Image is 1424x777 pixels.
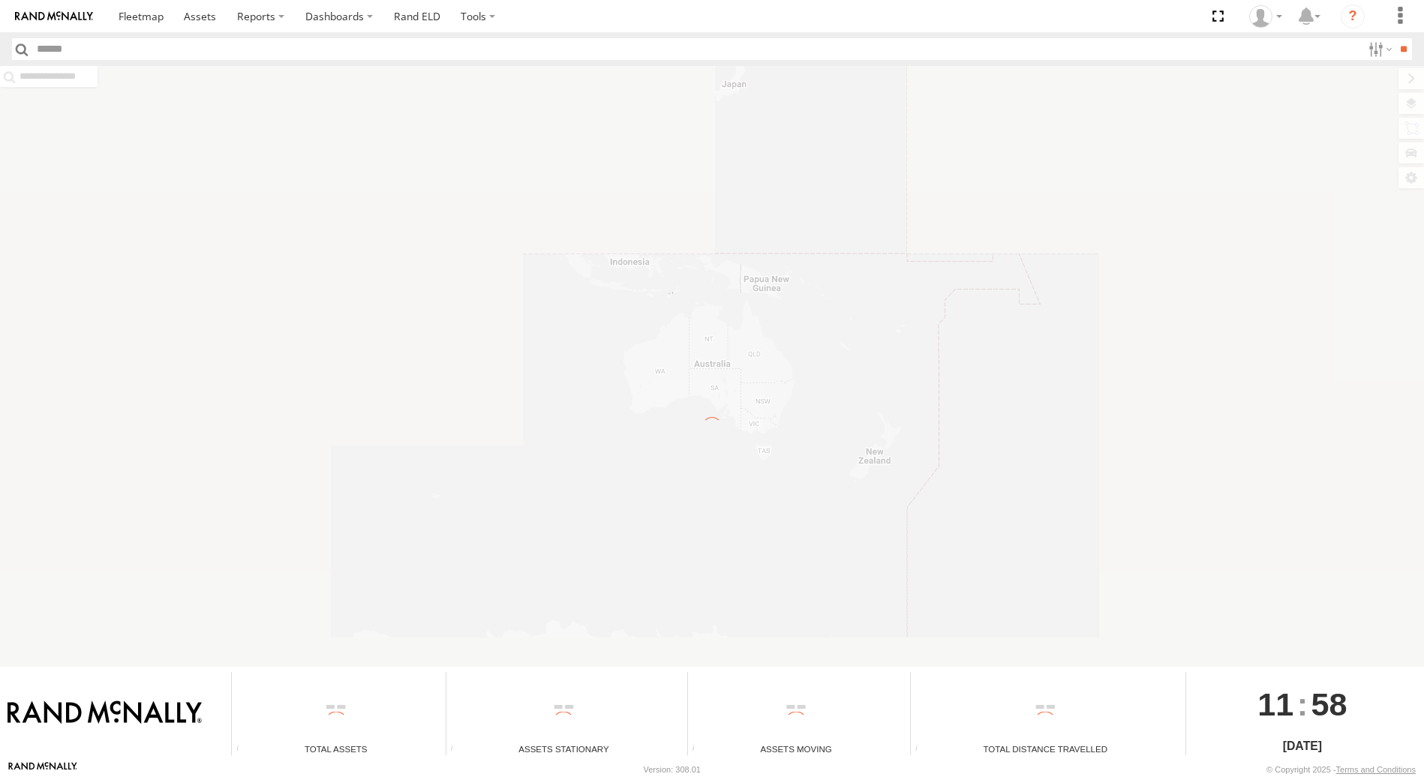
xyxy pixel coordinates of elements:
[8,762,77,777] a: Visit our Website
[1266,765,1416,774] div: © Copyright 2025 -
[1311,672,1347,736] span: 58
[644,765,701,774] div: Version: 308.01
[1257,672,1293,736] span: 11
[446,742,682,755] div: Assets Stationary
[446,744,469,755] div: Total number of assets current stationary.
[1336,765,1416,774] a: Terms and Conditions
[1362,38,1395,60] label: Search Filter Options
[15,11,93,22] img: rand-logo.svg
[688,744,710,755] div: Total number of assets current in transit.
[911,744,933,755] div: Total distance travelled by all assets within specified date range and applied filters
[232,744,254,755] div: Total number of Enabled Assets
[1186,672,1419,736] div: :
[688,742,905,755] div: Assets Moving
[1244,5,1287,28] div: Gene Roberts
[1186,737,1419,755] div: [DATE]
[1341,4,1365,28] i: ?
[911,742,1180,755] div: Total Distance Travelled
[232,742,440,755] div: Total Assets
[8,700,202,726] img: Rand McNally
